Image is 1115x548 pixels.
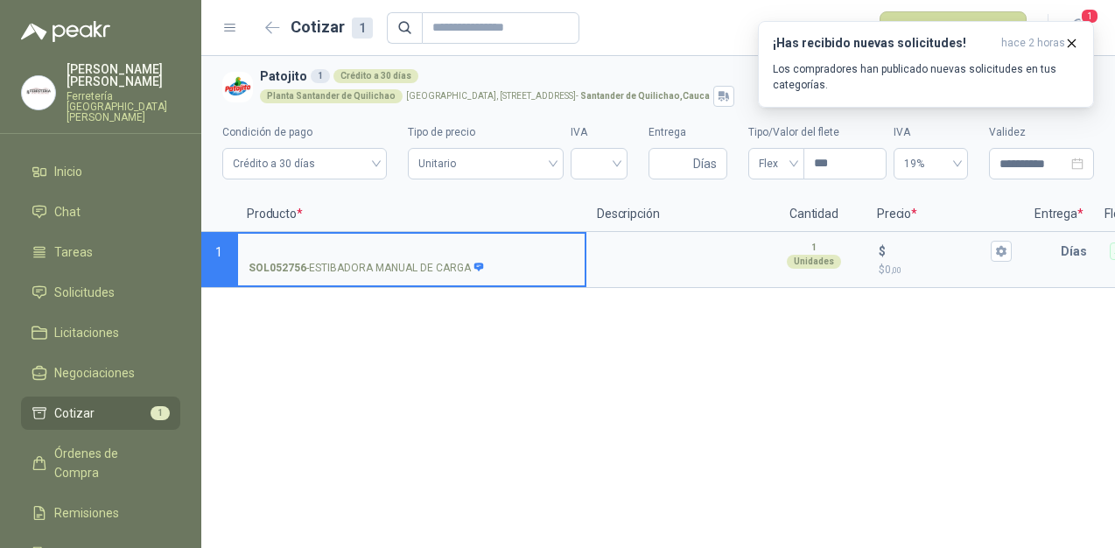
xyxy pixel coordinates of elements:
[904,151,957,177] span: 19%
[586,197,761,232] p: Descripción
[894,124,968,141] label: IVA
[773,61,1079,93] p: Los compradores han publicado nuevas solicitudes en tus categorías.
[21,235,180,269] a: Tareas
[222,124,387,141] label: Condición de pago
[333,69,418,83] div: Crédito a 30 días
[21,496,180,530] a: Remisiones
[22,76,55,109] img: Company Logo
[787,255,841,269] div: Unidades
[249,260,485,277] p: - ESTIBADORA MANUAL DE CARGA
[54,283,115,302] span: Solicitudes
[215,245,222,259] span: 1
[54,162,82,181] span: Inicio
[21,316,180,349] a: Licitaciones
[879,242,886,261] p: $
[1080,8,1099,25] span: 1
[408,124,564,141] label: Tipo de precio
[989,124,1094,141] label: Validez
[773,36,994,51] h3: ¡Has recibido nuevas solicitudes!
[260,89,403,103] div: Planta Santander de Quilichao
[260,67,1087,86] h3: Patojito
[236,197,586,232] p: Producto
[151,406,170,420] span: 1
[21,276,180,309] a: Solicitudes
[67,91,180,123] p: Ferretería [GEOGRAPHIC_DATA][PERSON_NAME]
[885,263,901,276] span: 0
[866,197,1024,232] p: Precio
[21,21,110,42] img: Logo peakr
[54,323,119,342] span: Licitaciones
[1001,36,1065,51] span: hace 2 horas
[1062,12,1094,44] button: 1
[222,72,253,102] img: Company Logo
[54,503,119,523] span: Remisiones
[21,356,180,390] a: Negociaciones
[54,444,164,482] span: Órdenes de Compra
[21,155,180,188] a: Inicio
[693,149,717,179] span: Días
[759,151,794,177] span: Flex
[21,195,180,228] a: Chat
[1061,234,1094,269] p: Días
[21,437,180,489] a: Órdenes de Compra
[54,363,135,383] span: Negociaciones
[249,260,306,277] strong: SOL052756
[54,202,81,221] span: Chat
[21,397,180,430] a: Cotizar1
[311,69,330,83] div: 1
[991,241,1012,262] button: $$0,00
[879,262,1012,278] p: $
[758,21,1094,108] button: ¡Has recibido nuevas solicitudes!hace 2 horas Los compradores han publicado nuevas solicitudes en...
[54,404,95,423] span: Cotizar
[649,124,727,141] label: Entrega
[67,63,180,88] p: [PERSON_NAME] [PERSON_NAME]
[249,245,574,258] input: SOL052756-ESTIBADORA MANUAL DE CARGA
[291,15,373,39] h2: Cotizar
[418,151,553,177] span: Unitario
[1024,197,1094,232] p: Entrega
[233,151,376,177] span: Crédito a 30 días
[761,197,866,232] p: Cantidad
[352,18,373,39] div: 1
[811,241,817,255] p: 1
[580,91,710,101] strong: Santander de Quilichao , Cauca
[748,124,887,141] label: Tipo/Valor del flete
[54,242,93,262] span: Tareas
[880,11,1027,45] button: Publicar cotizaciones
[571,124,628,141] label: IVA
[891,265,901,275] span: ,00
[889,244,987,257] input: $$0,00
[406,92,710,101] p: [GEOGRAPHIC_DATA], [STREET_ADDRESS] -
